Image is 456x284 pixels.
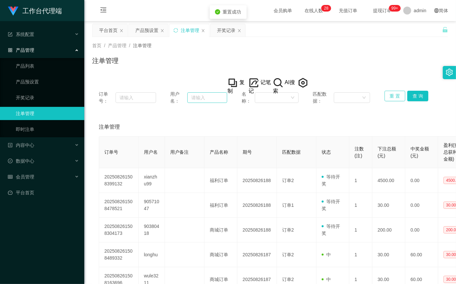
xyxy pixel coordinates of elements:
[135,24,158,37] div: 产品预设置
[120,29,123,33] i: 图标: close
[372,218,405,242] td: 200.00
[301,8,326,13] span: 在线人数
[215,9,220,15] i: icon: check-circle
[355,146,364,158] span: 注数(注)
[349,218,372,242] td: 1
[16,107,79,120] a: 注单管理
[8,32,34,37] span: 系统配置
[92,0,115,21] i: 图标: menu-fold
[8,8,62,13] a: 工作台代理端
[282,227,294,233] span: 订单2
[160,29,164,33] i: 图标: close
[99,242,139,267] td: 202508261508489332
[8,159,13,163] i: 图标: check-circle-o
[249,79,271,94] span: 记笔记
[349,193,372,218] td: 1
[217,24,235,37] div: 开奖记录
[242,91,255,105] span: 名称：
[322,199,340,211] span: 等待开奖
[237,168,277,193] td: 20250826188
[8,48,13,52] i: 图标: appstore-o
[99,91,116,105] span: 订单号：
[104,149,118,155] span: 订单号
[16,59,79,73] a: 产品列表
[324,5,326,12] p: 2
[144,149,158,155] span: 用户名
[99,123,120,131] span: 注单管理
[322,277,331,282] span: 中
[174,28,178,33] i: 图标: sync
[92,56,119,66] h1: 注单管理
[405,168,438,193] td: 0.00
[204,168,237,193] td: 福利订单
[291,96,295,100] i: 图标: down
[8,158,34,164] span: 数据中心
[133,43,151,48] span: 注单管理
[223,9,241,15] span: 重置成功
[237,242,277,267] td: 20250826187
[362,96,366,100] i: 图标: down
[8,174,34,179] span: 会员管理
[372,168,405,193] td: 4500.00
[237,29,241,33] i: 图标: close
[8,186,79,199] a: 图标: dashboard平台首页
[22,0,62,21] h1: 工作台代理端
[405,193,438,218] td: 0.00
[282,203,294,208] span: 订单1
[8,32,13,37] i: 图标: form
[99,24,118,37] div: 平台首页
[228,78,238,88] img: +vywMD4W03sz8AcLhV9TmKVjsAAAAABJRU5ErkJggg==
[170,149,189,155] span: 用户备注
[139,193,165,218] td: 90571047
[8,174,13,179] i: 图标: table
[129,43,130,48] span: /
[104,43,105,48] span: /
[322,174,340,186] span: 等待开奖
[92,43,101,48] span: 首页
[99,168,139,193] td: 202508261508399132
[16,75,79,88] a: 产品预设置
[8,143,13,147] i: 图标: profile
[228,79,245,94] span: 复制
[321,5,331,12] sup: 28
[139,218,165,242] td: 90380418
[411,146,429,158] span: 中奖金额(元)
[204,242,237,267] td: 商城订单
[210,149,228,155] span: 产品名称
[349,168,372,193] td: 1
[282,277,294,282] span: 订单2
[282,252,294,257] span: 订单2
[237,218,277,242] td: 20250826188
[446,69,453,76] i: 图标: setting
[282,149,301,155] span: 匹配数据
[249,78,259,88] img: note_menu_logo_v2.png
[322,224,340,236] span: 等待开奖
[108,43,126,48] span: 产品管理
[442,27,448,33] i: 图标: unlock
[372,242,405,267] td: 30.00
[204,218,237,242] td: 商城订单
[16,123,79,136] a: 即时注单
[389,5,401,12] sup: 972
[8,47,34,53] span: 产品管理
[405,242,438,267] td: 60.00
[8,142,34,148] span: 内容中心
[313,91,334,105] span: 匹配数据：
[8,7,18,16] img: logo.9652507e.png
[170,91,187,105] span: 用户名：
[273,78,283,88] img: hH46hMuwJzBHKAAAAAElFTkSuQmCC
[99,218,139,242] td: 202508261508304173
[405,218,438,242] td: 0.00
[322,252,331,257] span: 中
[116,92,156,103] input: 请输入
[99,193,139,218] td: 202508261508478521
[322,149,331,155] span: 状态
[139,242,165,267] td: longhu
[273,79,295,94] span: AI搜索
[370,8,395,13] span: 提现订单
[139,168,165,193] td: xianzhu99
[204,193,237,218] td: 福利订单
[434,8,439,13] i: 图标: global
[201,29,205,33] i: 图标: close
[378,146,396,158] span: 下注总额(元)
